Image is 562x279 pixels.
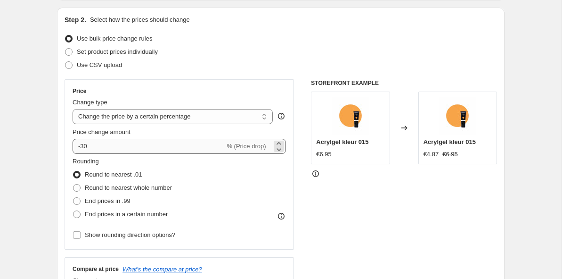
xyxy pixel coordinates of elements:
input: -15 [73,139,225,154]
span: Use CSV upload [77,61,122,68]
img: Afbeelding1_80x.jpg [439,97,476,135]
h3: Price [73,87,86,95]
img: Afbeelding1_80x.jpg [332,97,369,135]
span: % (Price drop) [227,143,266,150]
span: Change type [73,99,107,106]
button: What's the compare at price? [122,266,202,273]
span: Rounding [73,158,99,165]
span: End prices in a certain number [85,211,168,218]
p: Select how the prices should change [90,15,190,25]
h3: Compare at price [73,265,119,273]
span: Show rounding direction options? [85,231,175,238]
span: Round to nearest whole number [85,184,172,191]
span: Acrylgel kleur 015 [424,138,476,145]
div: help [277,111,286,121]
div: €4.87 [424,150,439,159]
span: Acrylgel kleur 015 [316,138,368,145]
span: End prices in .99 [85,197,130,204]
span: Set product prices individually [77,48,158,55]
div: €6.95 [316,150,332,159]
span: Price change amount [73,128,130,135]
strike: €6.95 [442,150,458,159]
span: Use bulk price change rules [77,35,152,42]
h2: Step 2. [65,15,86,25]
span: Round to nearest .01 [85,171,142,178]
h6: STOREFRONT EXAMPLE [311,79,497,87]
